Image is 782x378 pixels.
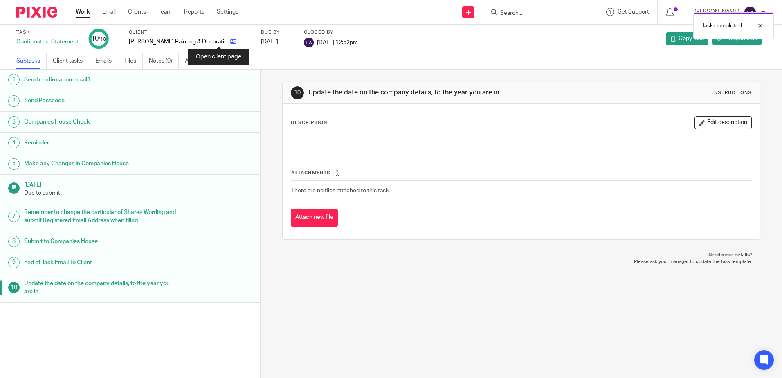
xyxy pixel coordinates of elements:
p: Task completed. [702,22,743,30]
img: svg%3E [744,6,757,19]
a: Clients [128,8,146,16]
div: 10 [8,282,20,293]
div: 2 [8,95,20,107]
p: Due to submit [24,189,252,197]
h1: [DATE] [24,179,252,189]
a: Reports [184,8,204,16]
a: Subtasks [16,53,47,69]
label: Client [129,29,251,36]
small: /10 [99,37,106,41]
a: Settings [217,8,238,16]
div: Instructions [712,90,752,96]
a: Files [124,53,143,69]
p: Please ask your manager to update the task template. [290,259,752,265]
label: Due by [261,29,294,36]
div: [DATE] [261,38,294,46]
div: 5 [8,158,20,170]
div: 3 [8,116,20,128]
h1: Send confirmation email1 [24,74,176,86]
label: Closed by [304,29,358,36]
div: 4 [8,137,20,148]
h1: Update the date on the company details, to the year you are in [308,88,539,97]
p: Need more details? [290,252,752,259]
a: Work [76,8,90,16]
h1: End of Task Email To Client [24,256,176,269]
span: [DATE] 12:52pm [317,39,358,45]
h1: Reminder [24,137,176,149]
div: 1 [8,74,20,85]
h1: Companies House Check [24,116,176,128]
span: There are no files attached to this task. [291,188,390,193]
h1: Update the date on the company details, to the year you are in [24,277,176,298]
a: Email [102,8,116,16]
a: Emails [95,53,118,69]
h1: Remember to change the particular of Shares Wording and submit Registered Email Address when filing [24,206,176,227]
div: 7 [8,211,20,222]
h1: Submit to Companies House [24,235,176,248]
a: Team [158,8,172,16]
div: 9 [8,257,20,268]
img: svg%3E [304,38,314,47]
div: 8 [8,236,20,247]
div: Confirmation Statement [16,38,79,46]
p: [PERSON_NAME] Painting & Decorating Ltd [129,38,226,46]
a: Notes (0) [149,53,179,69]
p: Description [291,119,327,126]
span: Attachments [291,171,330,175]
label: Task [16,29,79,36]
a: Client tasks [53,53,89,69]
h1: Make any Changes in Companies House [24,157,176,170]
button: Edit description [694,116,752,129]
h1: Send Passcode [24,94,176,107]
a: Audit logs [185,53,216,69]
img: Pixie [16,7,57,18]
div: 10 [91,34,106,43]
button: Attach new file [291,209,338,227]
div: 10 [291,86,304,99]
